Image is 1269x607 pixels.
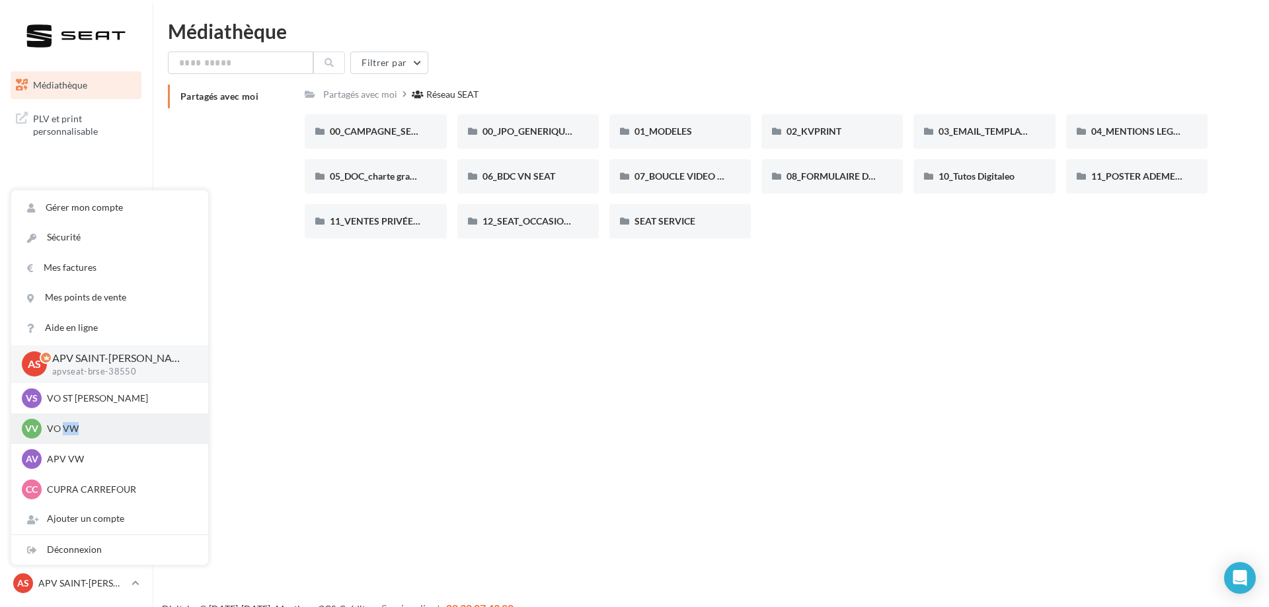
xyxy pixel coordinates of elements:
[634,125,692,137] span: 01_MODELES
[787,125,841,137] span: 02_KVPRINT
[634,170,809,182] span: 07_BOUCLE VIDEO ECRAN SHOWROOM
[11,283,208,312] a: Mes points de vente
[26,392,38,405] span: VS
[26,452,38,466] span: AV
[17,577,29,590] span: AS
[634,215,695,227] span: SEAT SERVICE
[47,422,192,435] p: VO VW
[939,170,1015,182] span: 10_Tutos Digitaleo
[482,215,632,227] span: 12_SEAT_OCCASIONS_GARANTIES
[11,193,208,223] a: Gérer mon compte
[8,104,144,143] a: PLV et print personnalisable
[11,313,208,343] a: Aide en ligne
[8,71,144,99] a: Médiathèque
[1091,170,1199,182] span: 11_POSTER ADEME SEAT
[52,351,187,366] p: APV SAINT-[PERSON_NAME]-L'EXIL
[330,125,453,137] span: 00_CAMPAGNE_SEPTEMBRE
[38,577,126,590] p: APV SAINT-[PERSON_NAME]-L'EXIL
[33,79,87,90] span: Médiathèque
[323,88,397,101] div: Partagés avec moi
[482,125,632,137] span: 00_JPO_GENERIQUE IBIZA ARONA
[180,90,258,102] span: Partagés avec moi
[11,253,208,283] a: Mes factures
[11,535,208,565] div: Déconnexion
[787,170,967,182] span: 08_FORMULAIRE DE DEMANDE CRÉATIVE
[25,422,38,435] span: VV
[11,571,141,596] a: AS APV SAINT-[PERSON_NAME]-L'EXIL
[939,125,1083,137] span: 03_EMAIL_TEMPLATE HTML SEAT
[330,215,442,227] span: 11_VENTES PRIVÉES SEAT
[482,170,555,182] span: 06_BDC VN SEAT
[26,483,38,496] span: CC
[52,366,187,378] p: apvseat-brse-38550
[47,452,192,466] p: APV VW
[11,223,208,252] a: Sécurité
[350,52,428,74] button: Filtrer par
[426,88,479,101] div: Réseau SEAT
[1224,562,1256,594] div: Open Intercom Messenger
[11,504,208,534] div: Ajouter un compte
[28,357,41,372] span: AS
[1091,125,1266,137] span: 04_MENTIONS LEGALES OFFRES PRESSE
[330,170,491,182] span: 05_DOC_charte graphique + Guidelines
[47,392,192,405] p: VO ST [PERSON_NAME]
[168,21,1253,41] div: Médiathèque
[47,483,192,496] p: CUPRA CARREFOUR
[33,110,136,138] span: PLV et print personnalisable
